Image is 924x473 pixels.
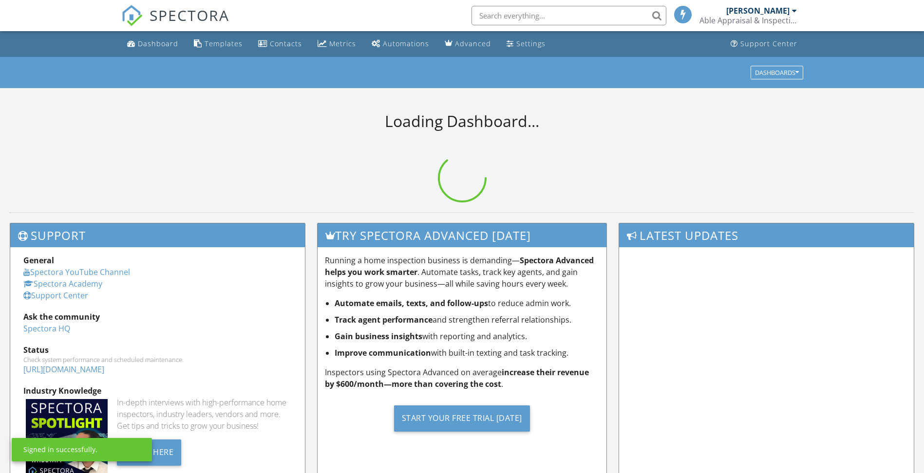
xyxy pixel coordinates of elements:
[23,290,88,301] a: Support Center
[368,35,433,53] a: Automations (Basic)
[325,367,589,389] strong: increase their revenue by $600/month—more than covering the cost
[755,69,799,76] div: Dashboards
[471,6,666,25] input: Search everything...
[726,6,790,16] div: [PERSON_NAME]
[205,39,243,48] div: Templates
[23,385,292,397] div: Industry Knowledge
[270,39,302,48] div: Contacts
[727,35,801,53] a: Support Center
[23,344,292,356] div: Status
[10,223,305,247] h3: Support
[503,35,549,53] a: Settings
[335,330,599,342] li: with reporting and analytics.
[455,39,491,48] div: Advanced
[254,35,306,53] a: Contacts
[394,405,530,432] div: Start Your Free Trial [DATE]
[383,39,429,48] div: Automations
[335,298,488,309] strong: Automate emails, texts, and follow-ups
[335,347,599,359] li: with built-in texting and task tracking.
[23,323,70,334] a: Spectora HQ
[23,445,97,455] div: Signed in successfully.
[23,255,54,266] strong: General
[190,35,246,53] a: Templates
[740,39,797,48] div: Support Center
[441,35,495,53] a: Advanced
[751,66,803,79] button: Dashboards
[699,16,797,25] div: Able Appraisal & Inspections
[335,331,422,342] strong: Gain business insights
[117,397,292,432] div: In-depth interviews with high-performance home inspectors, industry leaders, vendors and more. Ge...
[138,39,178,48] div: Dashboard
[23,267,130,277] a: Spectora YouTube Channel
[23,364,104,375] a: [URL][DOMAIN_NAME]
[121,13,229,34] a: SPECTORA
[335,314,433,325] strong: Track agent performance
[123,35,182,53] a: Dashboard
[23,356,292,364] div: Check system performance and scheduled maintenance.
[23,278,102,289] a: Spectora Academy
[23,311,292,323] div: Ask the community
[314,35,360,53] a: Metrics
[325,255,599,290] p: Running a home inspection business is demanding— . Automate tasks, track key agents, and gain ins...
[325,255,594,277] strong: Spectora Advanced helps you work smarter
[516,39,546,48] div: Settings
[335,314,599,326] li: and strengthen referral relationships.
[329,39,356,48] div: Metrics
[318,223,606,247] h3: Try spectora advanced [DATE]
[619,223,914,247] h3: Latest Updates
[335,347,431,358] strong: Improve communication
[335,297,599,309] li: to reduce admin work.
[121,5,143,26] img: The Best Home Inspection Software - Spectora
[150,5,229,25] span: SPECTORA
[325,398,599,439] a: Start Your Free Trial [DATE]
[325,366,599,390] p: Inspectors using Spectora Advanced on average .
